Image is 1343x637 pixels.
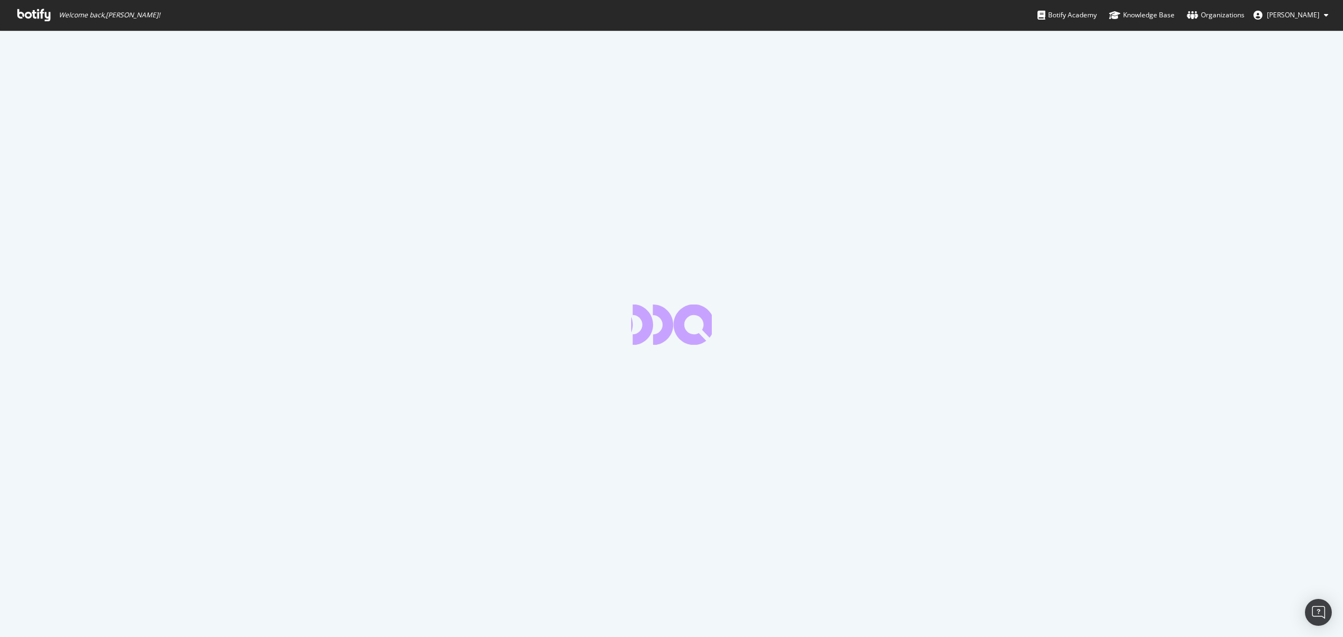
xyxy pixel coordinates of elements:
button: [PERSON_NAME] [1245,6,1337,24]
span: Welcome back, [PERSON_NAME] ! [59,11,160,20]
div: Organizations [1187,10,1245,21]
div: Botify Academy [1037,10,1097,21]
div: Open Intercom Messenger [1305,599,1332,626]
span: Richard Hanrahan [1267,10,1319,20]
div: animation [631,305,712,345]
div: Knowledge Base [1109,10,1175,21]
